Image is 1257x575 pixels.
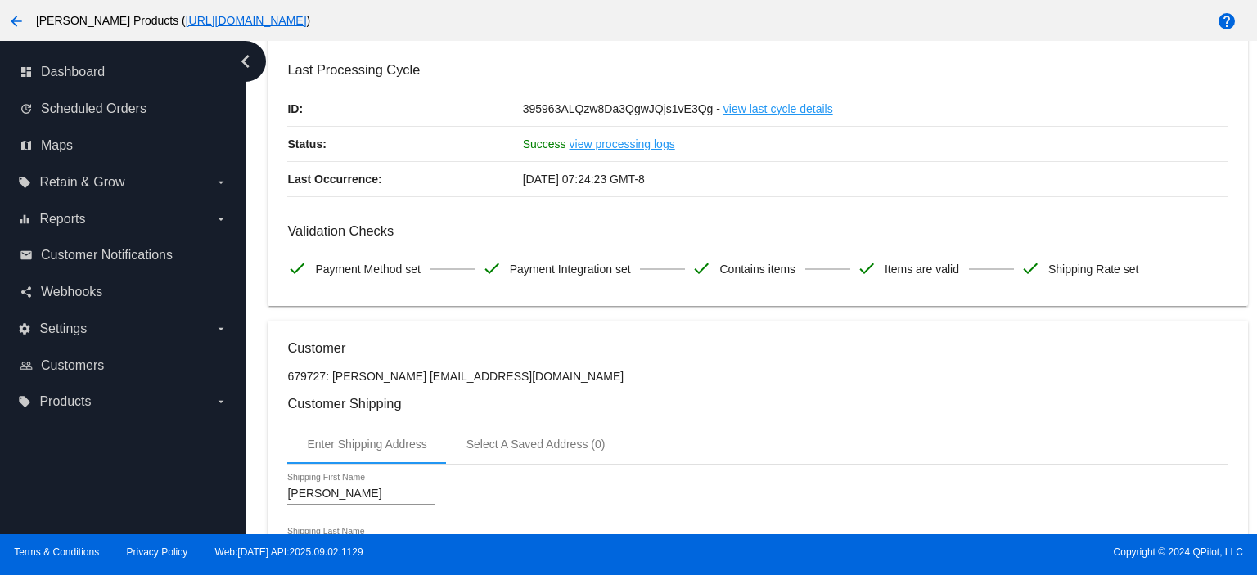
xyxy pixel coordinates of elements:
[20,133,228,159] a: map Maps
[214,395,228,408] i: arrow_drop_down
[510,252,631,286] span: Payment Integration set
[39,321,87,336] span: Settings
[18,213,31,226] i: equalizer
[20,96,228,122] a: update Scheduled Orders
[523,137,566,150] span: Success
[36,14,310,27] span: [PERSON_NAME] Products ( )
[20,359,33,372] i: people_outline
[232,48,259,74] i: chevron_left
[523,173,645,186] span: [DATE] 07:24:23 GMT-8
[287,127,522,161] p: Status:
[20,353,228,379] a: people_outline Customers
[1217,11,1237,31] mat-icon: help
[127,546,188,558] a: Privacy Policy
[315,252,420,286] span: Payment Method set
[1020,258,1040,278] mat-icon: check
[186,14,307,27] a: [URL][DOMAIN_NAME]
[41,101,146,116] span: Scheduled Orders
[20,285,33,299] i: share
[287,62,1228,78] h3: Last Processing Cycle
[20,139,33,152] i: map
[287,258,307,278] mat-icon: check
[885,252,959,286] span: Items are valid
[20,242,228,268] a: email Customer Notifications
[41,138,73,153] span: Maps
[41,65,105,79] span: Dashboard
[214,213,228,226] i: arrow_drop_down
[41,285,102,299] span: Webhooks
[287,487,435,501] input: Shipping First Name
[482,258,502,278] mat-icon: check
[20,65,33,79] i: dashboard
[14,546,99,558] a: Terms & Conditions
[39,394,91,409] span: Products
[1048,252,1139,286] span: Shipping Rate set
[307,438,426,451] div: Enter Shipping Address
[723,92,833,126] a: view last cycle details
[39,212,85,227] span: Reports
[20,102,33,115] i: update
[642,546,1243,558] span: Copyright © 2024 QPilot, LLC
[41,248,173,263] span: Customer Notifications
[215,546,363,558] a: Web:[DATE] API:2025.09.02.1129
[287,162,522,196] p: Last Occurrence:
[287,223,1228,239] h3: Validation Checks
[287,370,1228,383] p: 679727: [PERSON_NAME] [EMAIL_ADDRESS][DOMAIN_NAME]
[20,279,228,305] a: share Webhooks
[39,175,124,190] span: Retain & Grow
[18,322,31,335] i: settings
[523,102,720,115] span: 395963ALQzw8Da3QgwJQjs1vE3Qg -
[214,322,228,335] i: arrow_drop_down
[287,340,1228,356] h3: Customer
[466,438,606,451] div: Select A Saved Address (0)
[287,396,1228,411] h3: Customer Shipping
[692,258,711,278] mat-icon: check
[7,11,26,31] mat-icon: arrow_back
[41,358,104,373] span: Customers
[18,176,31,189] i: local_offer
[214,176,228,189] i: arrow_drop_down
[20,249,33,262] i: email
[570,127,675,161] a: view processing logs
[18,395,31,408] i: local_offer
[20,59,228,85] a: dashboard Dashboard
[857,258,876,278] mat-icon: check
[719,252,795,286] span: Contains items
[287,92,522,126] p: ID:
